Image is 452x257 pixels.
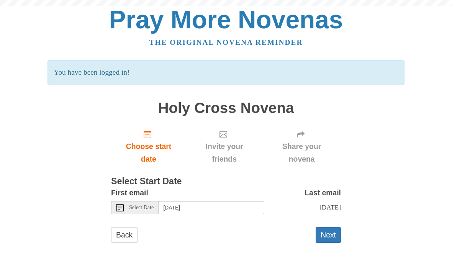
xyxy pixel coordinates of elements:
h1: Holy Cross Novena [111,100,341,116]
a: Pray More Novenas [109,5,343,34]
a: The original novena reminder [149,38,303,46]
span: Choose start date [119,140,179,165]
div: Click "Next" to confirm your start date first. [262,124,341,169]
label: Last email [305,187,341,199]
label: First email [111,187,148,199]
div: Click "Next" to confirm your start date first. [186,124,262,169]
h3: Select Start Date [111,177,341,187]
button: Next [316,227,341,243]
span: Share your novena [270,140,333,165]
span: [DATE] [319,203,341,211]
span: Select Date [129,205,154,210]
a: Choose start date [111,124,186,169]
span: Invite your friends [194,140,255,165]
p: You have been logged in! [47,60,404,85]
a: Back [111,227,138,243]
